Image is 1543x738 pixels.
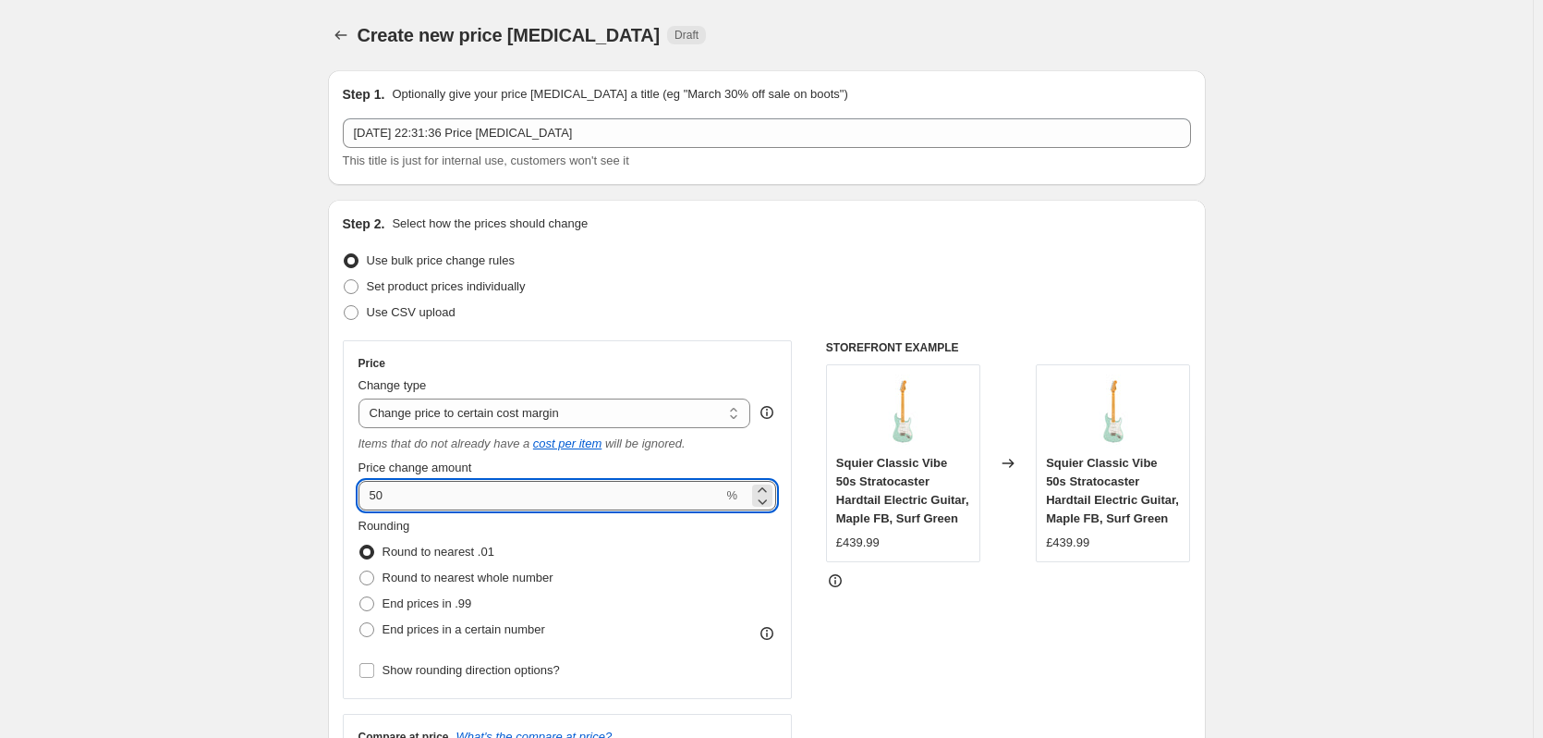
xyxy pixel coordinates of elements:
div: £439.99 [1046,534,1089,552]
span: This title is just for internal use, customers won't see it [343,154,629,167]
i: Items that do not already have a [358,437,530,450]
span: % [726,488,737,502]
a: cost per item [533,437,601,450]
div: £439.99 [836,534,880,552]
span: Squier Classic Vibe 50s Stratocaster Hardtail Electric Guitar, Maple FB, Surf Green [1046,456,1179,525]
span: Draft [674,28,699,43]
div: help [758,403,776,422]
span: Set product prices individually [367,279,526,293]
p: Optionally give your price [MEDICAL_DATA] a title (eg "March 30% off sale on boots") [392,85,847,104]
span: End prices in a certain number [383,622,545,636]
span: Use bulk price change rules [367,253,515,267]
span: Price change amount [358,461,472,474]
span: Show rounding direction options? [383,663,560,677]
span: Round to nearest whole number [383,571,553,584]
span: Rounding [358,519,410,533]
img: products_2FF03-037-4008-557_2FF03-037-4008-557_1756453458280_80x.jpg [1076,375,1150,449]
h3: Price [358,356,385,371]
span: End prices in .99 [383,597,472,610]
span: Change type [358,378,427,392]
p: Select how the prices should change [392,215,588,233]
h2: Step 1. [343,85,385,104]
input: 30% off holiday sale [343,118,1191,148]
h2: Step 2. [343,215,385,233]
span: Use CSV upload [367,305,456,319]
span: Round to nearest .01 [383,545,494,559]
h6: STOREFRONT EXAMPLE [826,340,1191,355]
span: Squier Classic Vibe 50s Stratocaster Hardtail Electric Guitar, Maple FB, Surf Green [836,456,969,525]
img: products_2FF03-037-4008-557_2FF03-037-4008-557_1756453458280_80x.jpg [866,375,940,449]
button: Price change jobs [328,22,354,48]
span: Create new price [MEDICAL_DATA] [358,25,661,45]
i: will be ignored. [605,437,686,450]
input: 50 [358,481,723,510]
